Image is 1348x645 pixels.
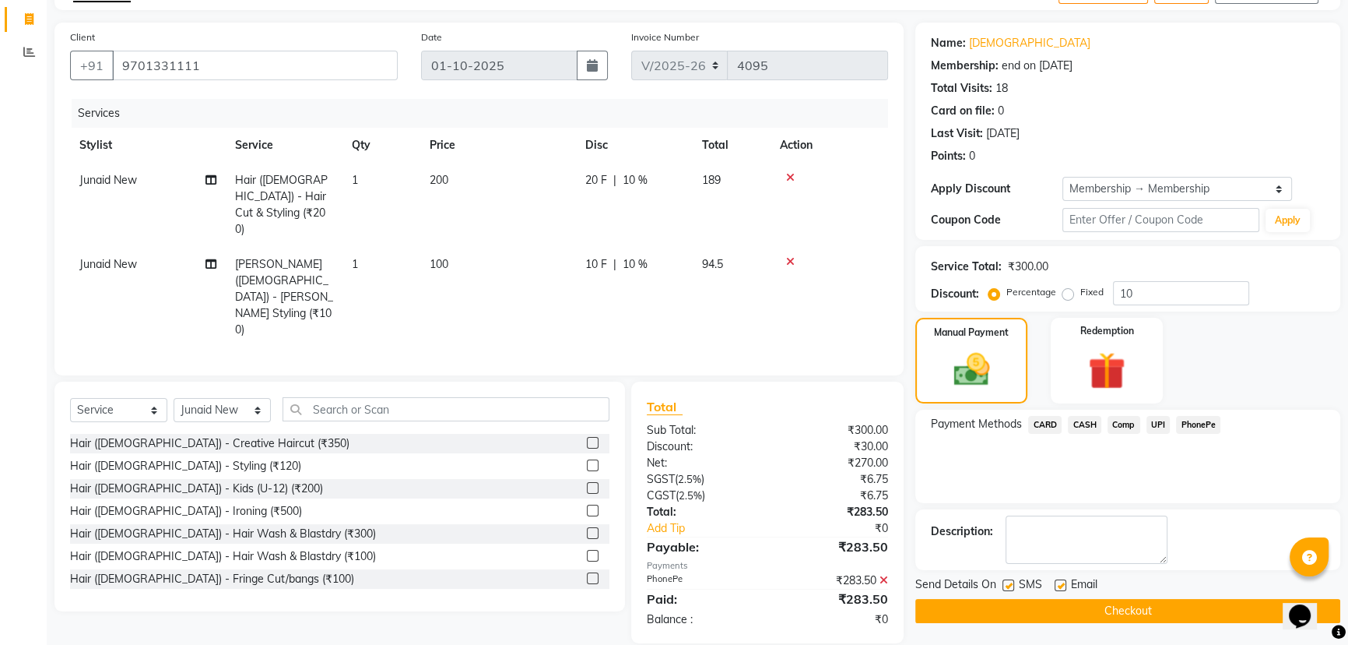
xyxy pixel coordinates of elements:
div: ₹270.00 [767,455,900,471]
th: Disc [576,128,693,163]
span: 1 [352,257,358,271]
label: Manual Payment [934,326,1009,340]
span: PhonePe [1176,416,1220,434]
span: [PERSON_NAME] ([DEMOGRAPHIC_DATA]) - [PERSON_NAME] Styling (₹100) [235,257,333,337]
span: | [613,172,616,189]
span: CGST [647,488,676,502]
div: Hair ([DEMOGRAPHIC_DATA]) - Creative Haircut (₹350) [70,435,349,452]
span: 10 F [585,256,607,273]
div: Payable: [635,537,767,556]
span: Total [647,399,683,415]
label: Invoice Number [631,30,699,44]
iframe: chat widget [1283,583,1332,629]
div: ₹0 [767,612,900,628]
div: [DATE] [986,125,1020,142]
a: Add Tip [635,520,790,537]
div: ₹300.00 [1008,259,1048,275]
div: ₹300.00 [767,422,900,439]
div: ₹30.00 [767,439,900,455]
div: ₹283.50 [767,537,900,556]
div: Description: [931,523,993,540]
span: CARD [1028,416,1062,434]
input: Search by Name/Mobile/Email/Code [112,51,398,80]
div: Hair ([DEMOGRAPHIC_DATA]) - Fringe Cut/bangs (₹100) [70,571,354,587]
label: Fixed [1080,285,1104,299]
span: 20 F [585,172,607,189]
div: ( ) [635,471,767,488]
div: Hair ([DEMOGRAPHIC_DATA]) - Kids (U-12) (₹200) [70,481,323,497]
div: ₹6.75 [767,471,900,488]
label: Date [421,30,442,44]
span: Comp [1108,416,1140,434]
div: PhonePe [635,573,767,589]
button: Checkout [915,599,1340,623]
div: Hair ([DEMOGRAPHIC_DATA]) - Styling (₹120) [70,458,301,474]
span: Payment Methods [931,416,1022,432]
div: Services [72,99,900,128]
div: Coupon Code [931,212,1062,228]
div: Card on file: [931,103,995,119]
span: Send Details On [915,576,996,596]
div: Discount: [931,286,979,302]
div: Total Visits: [931,80,992,97]
img: _gift.svg [1076,347,1137,394]
span: 200 [430,173,448,187]
div: Balance : [635,612,767,628]
a: [DEMOGRAPHIC_DATA] [969,35,1090,51]
th: Service [226,128,342,163]
span: CASH [1068,416,1101,434]
span: 10 % [623,256,648,273]
div: ( ) [635,488,767,504]
span: 2.5% [678,473,701,485]
span: 100 [430,257,448,271]
div: Hair ([DEMOGRAPHIC_DATA]) - Hair Wash & Blastdry (₹300) [70,526,376,542]
div: Name: [931,35,966,51]
div: Points: [931,148,966,164]
div: ₹283.50 [767,590,900,608]
input: Enter Offer / Coupon Code [1062,208,1259,232]
div: 0 [998,103,1004,119]
div: ₹283.50 [767,504,900,520]
span: 1 [352,173,358,187]
th: Action [771,128,888,163]
div: Service Total: [931,259,1002,275]
div: Total: [635,504,767,520]
div: Sub Total: [635,422,767,439]
label: Percentage [1006,285,1056,299]
span: 189 [702,173,721,187]
input: Search or Scan [283,397,609,421]
span: SGST [647,472,675,486]
div: Membership: [931,58,999,74]
div: Net: [635,455,767,471]
span: Junaid New [79,173,137,187]
img: _cash.svg [943,349,1001,390]
th: Price [420,128,576,163]
div: Paid: [635,590,767,608]
div: ₹6.75 [767,488,900,504]
span: Email [1071,576,1097,596]
div: ₹283.50 [767,573,900,589]
div: Apply Discount [931,181,1062,197]
div: Hair ([DEMOGRAPHIC_DATA]) - Hair Wash & Blastdry (₹100) [70,548,376,565]
div: 18 [995,80,1008,97]
th: Stylist [70,128,226,163]
div: Last Visit: [931,125,983,142]
span: 10 % [623,172,648,189]
button: +91 [70,51,114,80]
div: ₹0 [789,520,900,537]
th: Qty [342,128,420,163]
div: end on [DATE] [1002,58,1072,74]
label: Client [70,30,95,44]
span: SMS [1019,576,1042,596]
span: Hair ([DEMOGRAPHIC_DATA]) - Hair Cut & Styling (₹200) [235,173,328,236]
th: Total [693,128,771,163]
span: Junaid New [79,257,137,271]
span: UPI [1146,416,1171,434]
div: 0 [969,148,975,164]
span: 94.5 [702,257,723,271]
div: Payments [647,559,889,573]
button: Apply [1266,209,1310,232]
div: Discount: [635,439,767,455]
span: 2.5% [679,489,702,502]
span: | [613,256,616,273]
